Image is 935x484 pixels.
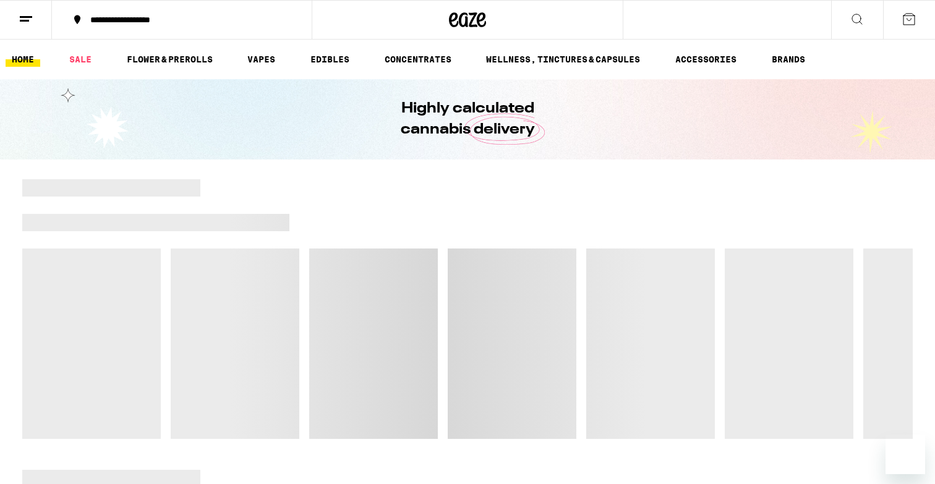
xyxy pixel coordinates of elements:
iframe: Button to launch messaging window [886,435,925,474]
a: SALE [63,52,98,67]
a: VAPES [241,52,281,67]
a: CONCENTRATES [378,52,458,67]
a: ACCESSORIES [669,52,743,67]
a: WELLNESS, TINCTURES & CAPSULES [480,52,646,67]
a: EDIBLES [304,52,356,67]
a: BRANDS [766,52,811,67]
a: FLOWER & PREROLLS [121,52,219,67]
h1: Highly calculated cannabis delivery [365,98,570,140]
a: HOME [6,52,40,67]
